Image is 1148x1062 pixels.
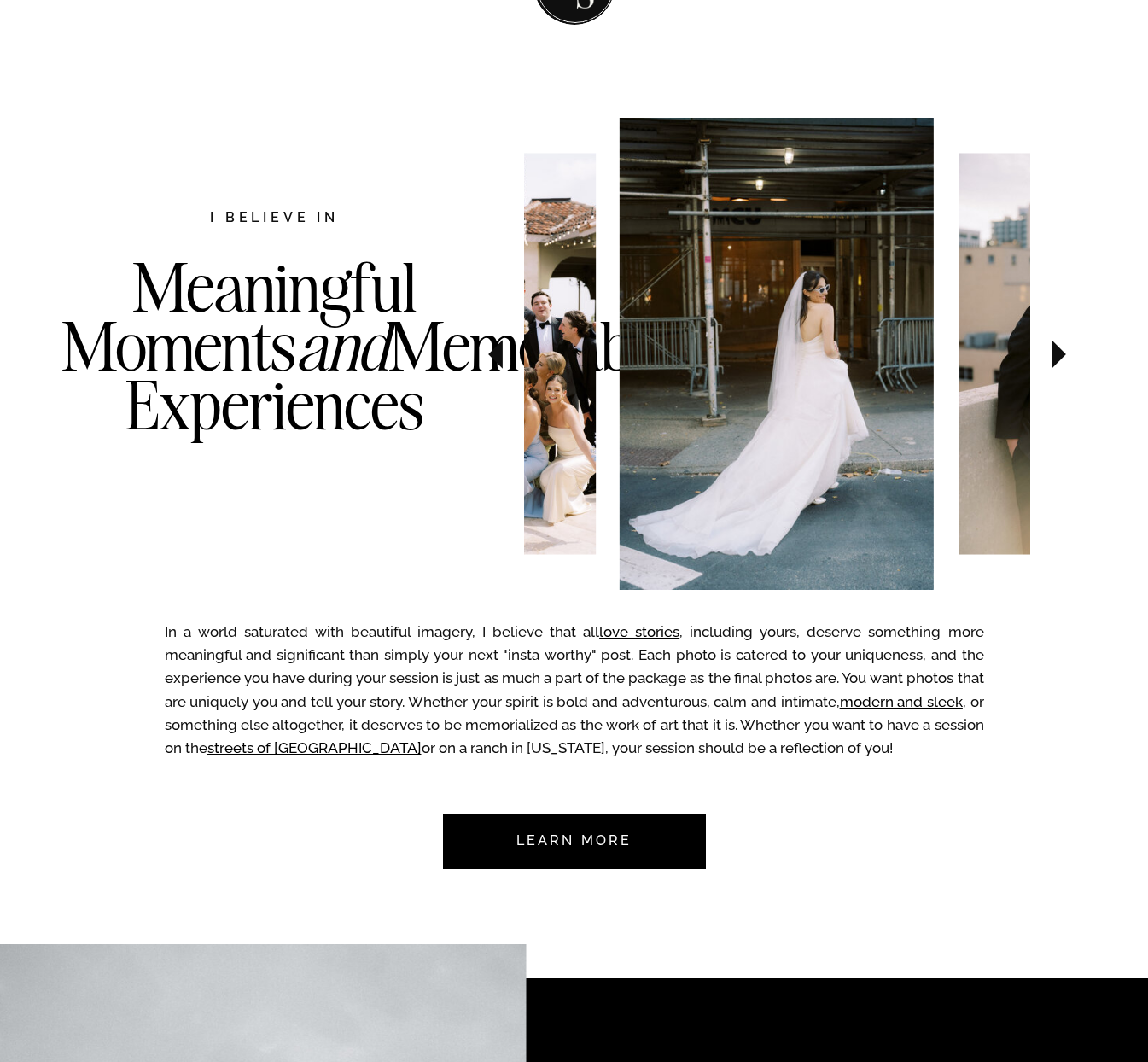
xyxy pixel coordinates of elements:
p: In a world saturated with beautiful imagery, I believe that all , including yours, deserve someth... [165,621,984,768]
a: streets of [GEOGRAPHIC_DATA] [207,739,422,756]
h2: I believe in [120,207,429,230]
a: love stories [599,623,679,640]
a: Learn more [494,814,655,869]
a: modern and sleek [840,693,963,710]
i: and [296,304,388,388]
h3: Meaningful Moments Memorable Experiences [61,258,488,504]
img: Bride in New York City with her dress train trailing behind her [620,118,935,590]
